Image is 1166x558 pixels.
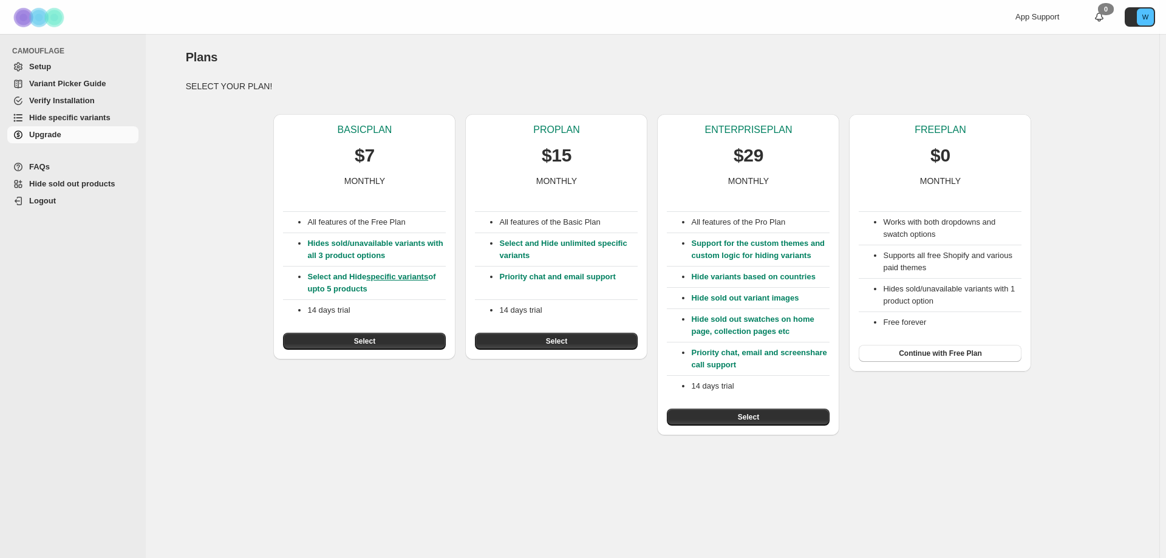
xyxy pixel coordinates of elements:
[307,216,446,228] p: All features of the Free Plan
[859,345,1021,362] button: Continue with Free Plan
[307,237,446,262] p: Hides sold/unavailable variants with all 3 product options
[29,162,50,171] span: FAQs
[354,336,375,346] span: Select
[7,58,138,75] a: Setup
[12,46,140,56] span: CAMOUFLAGE
[883,250,1021,274] li: Supports all free Shopify and various paid themes
[691,380,830,392] p: 14 days trial
[499,271,638,295] p: Priority chat and email support
[344,175,385,187] p: MONTHLY
[691,216,830,228] p: All features of the Pro Plan
[883,316,1021,328] li: Free forever
[499,237,638,262] p: Select and Hide unlimited specific variants
[366,272,428,281] a: specific variants
[186,50,217,64] span: Plans
[29,130,61,139] span: Upgrade
[728,175,769,187] p: MONTHLY
[7,92,138,109] a: Verify Installation
[29,79,106,88] span: Variant Picker Guide
[499,216,638,228] p: All features of the Basic Plan
[915,124,966,136] p: FREE PLAN
[691,271,830,283] p: Hide variants based on countries
[1093,11,1105,23] a: 0
[29,96,95,105] span: Verify Installation
[499,304,638,316] p: 14 days trial
[546,336,567,346] span: Select
[883,283,1021,307] li: Hides sold/unavailable variants with 1 product option
[930,143,950,168] p: $0
[1098,3,1114,15] div: 0
[704,124,792,136] p: ENTERPRISE PLAN
[29,179,115,188] span: Hide sold out products
[667,409,830,426] button: Select
[186,80,1120,92] p: SELECT YOUR PLAN!
[738,412,759,422] span: Select
[920,175,961,187] p: MONTHLY
[338,124,392,136] p: BASIC PLAN
[29,62,51,71] span: Setup
[10,1,70,34] img: Camouflage
[883,216,1021,240] li: Works with both dropdowns and swatch options
[899,349,982,358] span: Continue with Free Plan
[1142,13,1149,21] text: W
[536,175,577,187] p: MONTHLY
[691,313,830,338] p: Hide sold out swatches on home page, collection pages etc
[691,292,830,304] p: Hide sold out variant images
[7,158,138,175] a: FAQs
[283,333,446,350] button: Select
[691,347,830,371] p: Priority chat, email and screenshare call support
[7,109,138,126] a: Hide specific variants
[533,124,579,136] p: PRO PLAN
[734,143,763,168] p: $29
[1125,7,1155,27] button: Avatar with initials W
[29,113,111,122] span: Hide specific variants
[29,196,56,205] span: Logout
[1015,12,1059,21] span: App Support
[691,237,830,262] p: Support for the custom themes and custom logic for hiding variants
[307,304,446,316] p: 14 days trial
[7,175,138,192] a: Hide sold out products
[1137,9,1154,26] span: Avatar with initials W
[7,192,138,209] a: Logout
[7,126,138,143] a: Upgrade
[542,143,571,168] p: $15
[355,143,375,168] p: $7
[307,271,446,295] p: Select and Hide of upto 5 products
[475,333,638,350] button: Select
[7,75,138,92] a: Variant Picker Guide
